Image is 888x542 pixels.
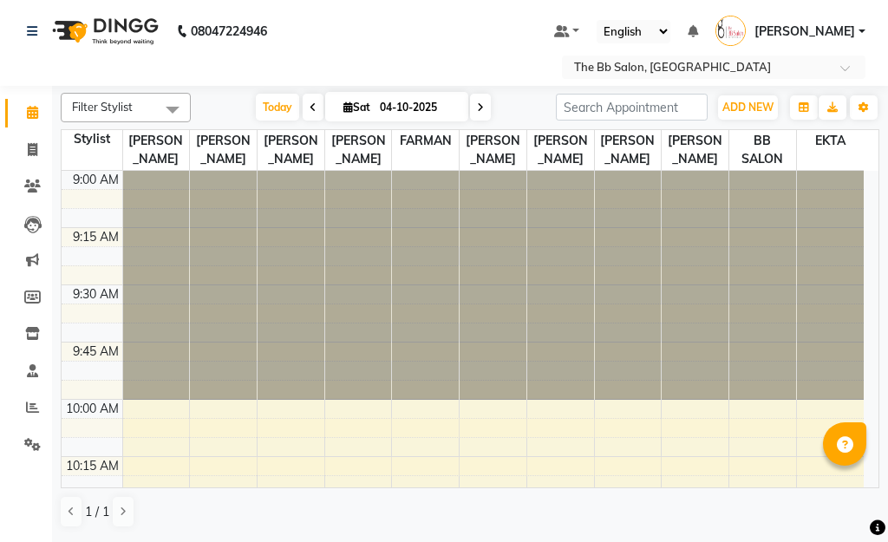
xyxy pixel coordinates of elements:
span: EKTA [797,130,864,152]
span: ADD NEW [722,101,774,114]
span: [PERSON_NAME] [460,130,526,170]
b: 08047224946 [191,7,267,56]
div: 9:30 AM [69,285,122,304]
span: Today [256,94,299,121]
div: 9:45 AM [69,343,122,361]
div: 9:00 AM [69,171,122,189]
span: [PERSON_NAME] [123,130,190,170]
span: [PERSON_NAME] [325,130,392,170]
span: Sat [339,101,375,114]
input: Search Appointment [556,94,708,121]
div: 10:15 AM [62,457,122,475]
div: 10:00 AM [62,400,122,418]
span: [PERSON_NAME] [754,23,855,41]
span: FARMAN [392,130,459,152]
span: [PERSON_NAME] [258,130,324,170]
span: 1 / 1 [85,503,109,521]
button: ADD NEW [718,95,778,120]
div: 9:15 AM [69,228,122,246]
span: [PERSON_NAME] [595,130,662,170]
span: [PERSON_NAME] [527,130,594,170]
img: DIPALI [715,16,746,46]
div: Stylist [62,130,122,148]
span: [PERSON_NAME] [662,130,728,170]
input: 2025-10-04 [375,95,461,121]
span: Filter Stylist [72,100,133,114]
iframe: chat widget [815,473,871,525]
span: [PERSON_NAME] [190,130,257,170]
span: BB SALON [729,130,796,170]
img: logo [44,7,163,56]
